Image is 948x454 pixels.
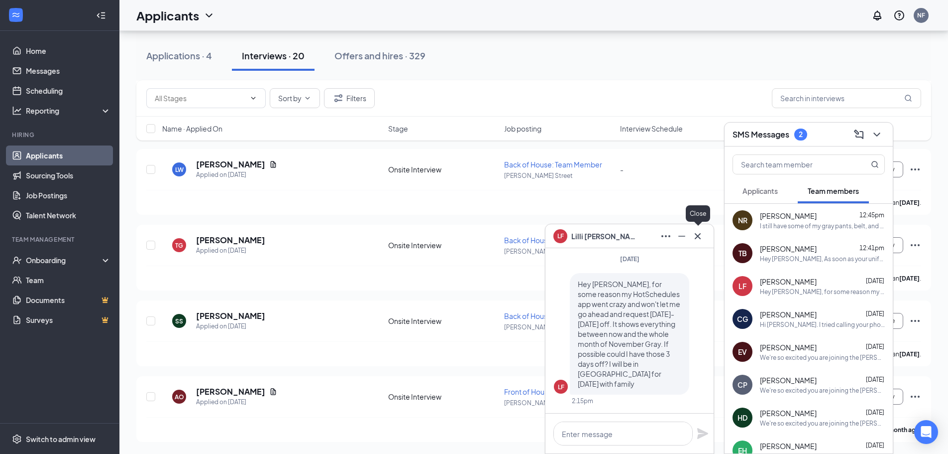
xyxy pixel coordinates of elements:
div: EV [738,347,747,357]
b: [DATE] [899,350,920,358]
span: Interview Schedule [620,124,683,134]
svg: Ellipses [909,163,921,175]
div: I still have some of my gray pants, belt, and i have a striped red shirt. I know I would probably... [760,222,885,230]
span: Hey [PERSON_NAME], for some reason my HotSchedules app went crazy and won't let me go ahead and r... [578,280,680,388]
a: Team [26,270,111,290]
div: Onsite Interview [388,240,498,250]
b: [DATE] [899,275,920,282]
p: [PERSON_NAME] Street [504,399,614,407]
span: Sort by [278,95,302,102]
button: Ellipses [658,228,674,244]
span: Name · Applied On [162,124,222,134]
div: CG [737,314,748,324]
div: Offers and hires · 329 [334,49,425,62]
span: Stage [388,124,408,134]
div: Applied on [DATE] [196,246,265,256]
svg: Ellipses [909,391,921,403]
h1: Applicants [136,7,199,24]
p: [PERSON_NAME] Street [504,323,614,331]
svg: WorkstreamLogo [11,10,21,20]
button: ChevronDown [869,127,885,143]
input: Search in interviews [772,88,921,108]
svg: Notifications [871,9,883,21]
div: Close [686,205,710,222]
div: LF [558,383,564,391]
b: a month ago [884,426,920,434]
div: Team Management [12,235,109,244]
svg: Ellipses [909,239,921,251]
div: Onboarding [26,255,103,265]
span: - [620,165,624,174]
a: Home [26,41,111,61]
div: TG [175,241,183,250]
span: 12:41pm [859,244,884,252]
span: Back of House: Team Member [504,311,602,320]
div: AO [175,393,184,401]
svg: ComposeMessage [853,129,865,141]
button: Cross [690,228,706,244]
span: [DATE] [866,409,884,416]
svg: MagnifyingGlass [904,94,912,102]
div: NR [738,215,747,225]
div: Onsite Interview [388,392,498,402]
span: 12:45pm [859,211,884,219]
h5: [PERSON_NAME] [196,159,265,170]
span: [PERSON_NAME] [760,441,817,451]
span: Back of House: Team Member [504,160,602,169]
div: Onsite Interview [388,316,498,326]
div: Hey [PERSON_NAME], for some reason my HotSchedules app went crazy and won't let me go ahead and r... [760,288,885,296]
svg: ChevronDown [304,94,312,102]
svg: Ellipses [660,230,672,242]
svg: Document [269,388,277,396]
svg: UserCheck [12,255,22,265]
span: Front of House :Team Member [504,387,603,396]
a: Sourcing Tools [26,165,111,185]
span: [PERSON_NAME] [760,309,817,319]
span: [PERSON_NAME] [760,277,817,287]
div: Applied on [DATE] [196,170,277,180]
div: 2 [799,130,803,139]
div: Applied on [DATE] [196,397,277,407]
div: Hiring [12,131,109,139]
svg: Minimize [676,230,688,242]
span: [DATE] [866,442,884,449]
button: Sort byChevronDown [270,88,320,108]
span: [DATE] [866,310,884,317]
svg: MagnifyingGlass [871,160,879,168]
svg: Cross [692,230,704,242]
button: ComposeMessage [851,127,867,143]
span: [PERSON_NAME] [760,211,817,221]
button: Minimize [674,228,690,244]
div: 2:15pm [572,397,593,405]
h5: [PERSON_NAME] [196,235,265,246]
div: We're so excited you are joining the [PERSON_NAME] Street [DEMOGRAPHIC_DATA]-fil-Ateam ! Do you k... [760,419,885,428]
button: Filter Filters [324,88,375,108]
a: Job Postings [26,185,111,205]
div: Onsite Interview [388,164,498,174]
svg: QuestionInfo [893,9,905,21]
svg: ChevronDown [871,129,883,141]
p: [PERSON_NAME] Street [504,247,614,256]
div: Open Intercom Messenger [914,420,938,444]
span: Applicants [742,186,778,195]
div: TB [738,248,747,258]
div: SS [175,317,183,325]
span: Job posting [504,124,541,134]
span: [DATE] [620,255,639,263]
svg: Document [269,160,277,168]
div: Hey [PERSON_NAME], As soon as your uniform arrives, we will get you started. [760,255,885,263]
span: [PERSON_NAME] [760,375,817,385]
a: Talent Network [26,205,111,225]
p: [PERSON_NAME] Street [504,171,614,180]
div: Applications · 4 [146,49,212,62]
svg: Settings [12,434,22,444]
span: Team members [808,186,859,195]
div: LW [175,165,184,174]
div: Hi [PERSON_NAME]. I tried calling your phone, but it said the voicemail was full. Please call us ... [760,320,885,329]
span: Lilli [PERSON_NAME] [571,231,641,242]
div: HD [737,413,747,423]
svg: ChevronDown [203,9,215,21]
div: NF [917,11,925,19]
svg: Ellipses [909,315,921,327]
svg: ChevronDown [249,94,257,102]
